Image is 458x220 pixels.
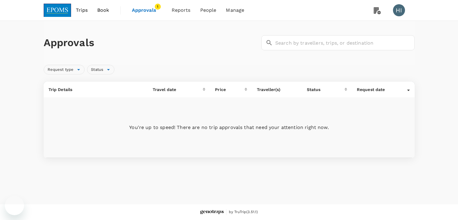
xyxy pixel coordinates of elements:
[48,124,410,131] p: You're up to speed! There are no trip approvals that need your attention right now.
[87,65,114,74] div: Status
[215,86,244,93] div: Price
[87,67,107,73] span: Status
[44,67,77,73] span: Request type
[5,196,24,215] iframe: Button to launch messaging window
[226,7,244,14] span: Manage
[307,86,344,93] div: Status
[97,7,109,14] span: Book
[44,36,259,49] h1: Approvals
[48,86,143,93] p: Trip Details
[155,4,161,10] span: 1
[257,86,297,93] p: Traveller(s)
[76,7,88,14] span: Trips
[172,7,191,14] span: Reports
[132,7,162,14] span: Approvals
[44,65,85,74] div: Request type
[229,209,258,215] span: by TruTrip ( 3.51.1 )
[357,86,407,93] div: Request date
[153,86,203,93] div: Travel date
[200,210,224,215] img: Genotrips - EPOMS
[44,4,71,17] img: EPOMS SDN BHD
[200,7,217,14] span: People
[393,4,405,16] div: HI
[275,35,415,50] input: Search by travellers, trips, or destination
